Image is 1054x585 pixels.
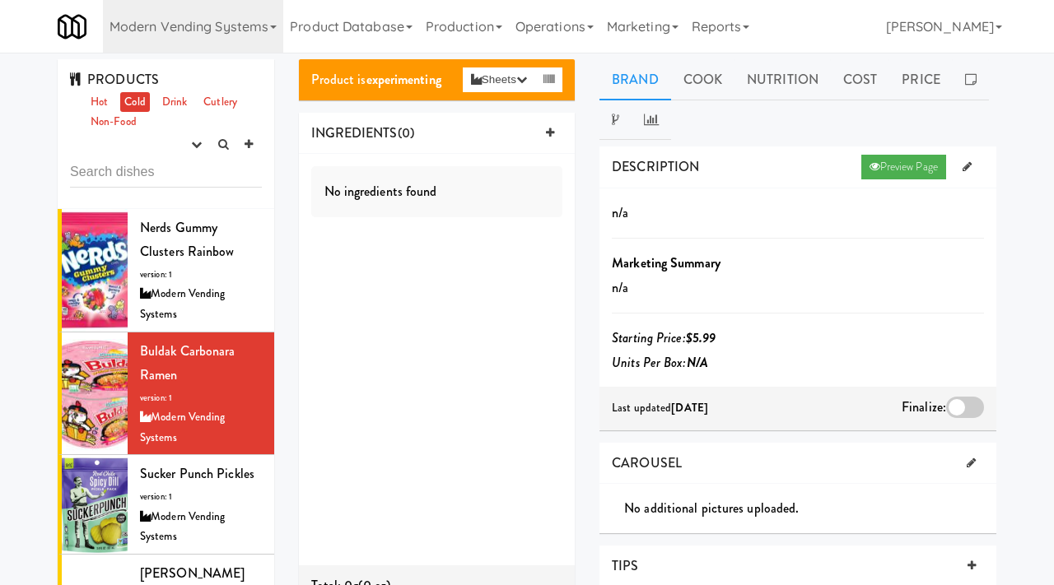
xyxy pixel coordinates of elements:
a: Brand [599,59,671,100]
div: No additional pictures uploaded. [624,496,996,521]
i: Units Per Box: [612,353,708,372]
span: Product is [311,70,441,89]
a: Cold [120,92,149,113]
a: Preview Page [861,155,946,179]
li: Buldak Carbonara Ramenversion: 1Modern Vending Systems [58,332,274,456]
a: Cutlery [199,92,241,113]
li: Sucker Punch Picklesversion: 1Modern Vending Systems [58,455,274,554]
b: experimenting [366,70,441,89]
span: version: 1 [140,490,172,503]
span: DESCRIPTION [612,157,699,176]
div: Modern Vending Systems [140,407,262,448]
span: PRODUCTS [70,70,159,89]
button: Sheets [463,67,535,92]
span: INGREDIENTS [311,123,398,142]
span: Last updated [612,400,708,416]
span: Sucker Punch Pickles [140,464,254,483]
b: [DATE] [671,400,708,416]
b: Marketing Summary [612,253,721,272]
p: n/a [612,201,984,225]
span: (0) [398,123,414,142]
span: version: 1 [140,392,172,404]
a: Non-Food [86,112,141,132]
li: Nerds Gummy Clusters Rainbowversion: 1Modern Vending Systems [58,209,274,332]
b: N/A [687,353,708,372]
span: TIPS [612,556,638,575]
span: Nerds Gummy Clusters Rainbow [140,218,235,262]
input: Search dishes [70,157,262,188]
a: Price [889,59,953,100]
b: $5.99 [686,328,716,347]
a: Drink [158,92,192,113]
div: Modern Vending Systems [140,507,262,547]
span: version: 1 [140,268,172,281]
a: Hot [86,92,112,113]
div: No ingredients found [311,166,563,217]
img: Micromart [58,12,86,41]
span: CAROUSEL [612,453,682,472]
i: Starting Price: [612,328,716,347]
a: Nutrition [735,59,831,100]
div: Modern Vending Systems [140,284,262,324]
p: n/a [612,276,984,300]
a: Cost [831,59,889,100]
a: Cook [671,59,735,100]
span: Finalize: [902,397,946,416]
span: Buldak Carbonara Ramen [140,341,236,385]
